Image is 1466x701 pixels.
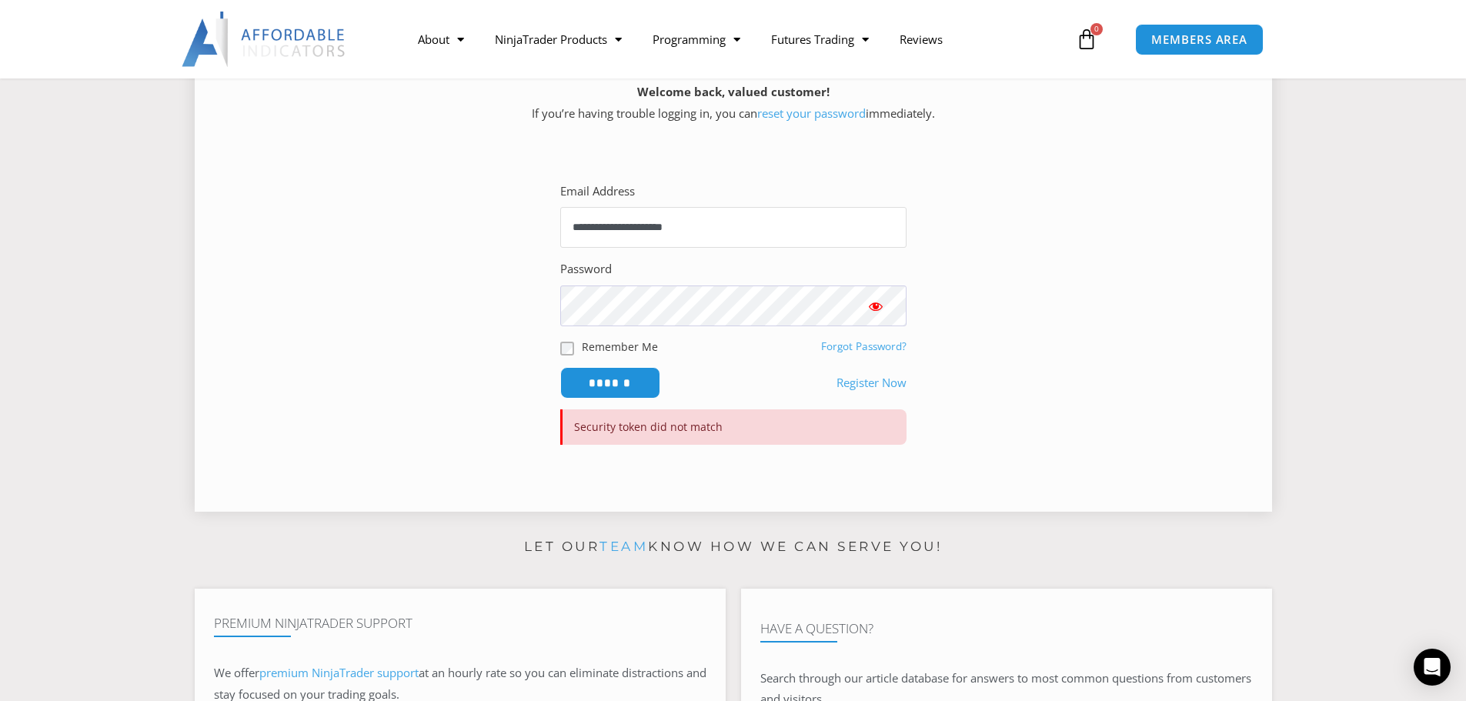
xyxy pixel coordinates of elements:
p: Security token did not match [560,409,907,445]
p: Let our know how we can serve you! [195,535,1272,559]
h4: Have A Question? [760,621,1253,636]
p: If you’re having trouble logging in, you can immediately. [222,82,1245,125]
span: 0 [1090,23,1103,35]
a: reset your password [757,105,866,121]
span: We offer [214,665,259,680]
button: Show password [845,285,907,326]
label: Remember Me [582,339,658,355]
div: Open Intercom Messenger [1414,649,1451,686]
img: LogoAI | Affordable Indicators – NinjaTrader [182,12,347,67]
a: NinjaTrader Products [479,22,637,57]
nav: Menu [402,22,1072,57]
a: MEMBERS AREA [1135,24,1264,55]
label: Password [560,259,612,280]
a: team [599,539,648,554]
strong: Welcome back, valued customer! [637,84,830,99]
a: About [402,22,479,57]
a: Programming [637,22,756,57]
span: MEMBERS AREA [1151,34,1247,45]
a: 0 [1053,17,1120,62]
a: Forgot Password? [821,339,907,353]
h4: Premium NinjaTrader Support [214,616,706,631]
a: Register Now [837,372,907,394]
a: Futures Trading [756,22,884,57]
label: Email Address [560,181,635,202]
a: premium NinjaTrader support [259,665,419,680]
a: Reviews [884,22,958,57]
